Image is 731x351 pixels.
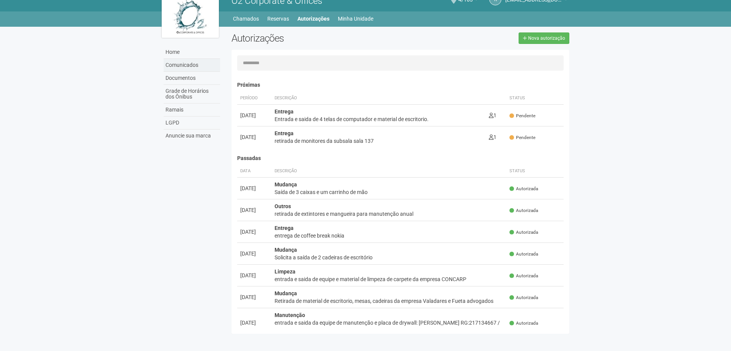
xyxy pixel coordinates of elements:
span: Autorizada [509,207,538,214]
a: Ramais [164,104,220,116]
div: Retirada de material de escritorio, mesas, cadeiras da empresa Valadares e Fueta advogados [275,297,504,305]
h4: Passadas [237,155,564,161]
strong: Manutenção [275,312,305,318]
div: retirada de monitores da subsala sala 137 [275,137,483,145]
a: Chamados [233,13,259,24]
th: Data [237,165,272,178]
span: Pendente [509,113,535,119]
strong: Entrega [275,108,294,115]
strong: Mudança [275,181,297,188]
a: Comunicados [164,59,220,72]
div: [DATE] [240,250,268,257]
div: entrada e saida de equipe e material de limpeza de carpete da empresa CONCARP [275,275,504,283]
strong: Limpeza [275,269,296,275]
span: Autorizada [509,251,538,257]
a: Anuncie sua marca [164,129,220,142]
span: 1 [489,112,496,118]
strong: Mudança [275,247,297,253]
strong: Outros [275,203,291,209]
div: [DATE] [240,228,268,236]
strong: Mudança [275,290,297,296]
h4: Próximas [237,82,564,88]
div: Solicita a saída de 2 cadeiras de escritório [275,254,504,261]
div: [DATE] [240,184,268,192]
div: [DATE] [240,206,268,214]
span: Autorizada [509,294,538,301]
th: Status [506,92,564,105]
a: Grade de Horários dos Ônibus [164,85,220,104]
span: Pendente [509,134,535,141]
a: Minha Unidade [338,13,373,24]
span: Autorizada [509,273,538,279]
a: LGPD [164,116,220,129]
span: Autorizada [509,186,538,192]
span: Nova autorização [528,36,565,41]
a: Home [164,46,220,59]
th: Período [237,92,272,105]
div: [DATE] [240,319,268,327]
div: [DATE] [240,112,268,119]
strong: Entrega [275,225,294,231]
div: [DATE] [240,133,268,141]
div: retirada de extintores e mangueira para manutenção anual [275,210,504,218]
div: entrada e saida da equipe de manutenção e placa de drywall: [PERSON_NAME] RG:217134667 / [PERSON_... [275,319,504,334]
div: Saída de 3 caixas e um carrinho de mão [275,188,504,196]
a: Autorizações [297,13,329,24]
strong: Entrega [275,130,294,136]
span: 1 [489,134,496,140]
span: Autorizada [509,229,538,236]
a: Reservas [267,13,289,24]
th: Status [506,165,564,178]
div: [DATE] [240,272,268,279]
div: [DATE] [240,293,268,301]
span: Autorizada [509,320,538,327]
div: entrega de coffee break nokia [275,232,504,239]
div: Entrada e saida de 4 telas de computador e material de escritorio. [275,115,483,123]
th: Descrição [272,165,507,178]
th: Descrição [272,92,486,105]
a: Documentos [164,72,220,85]
h2: Autorizações [231,32,395,44]
a: Nova autorização [519,32,569,44]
